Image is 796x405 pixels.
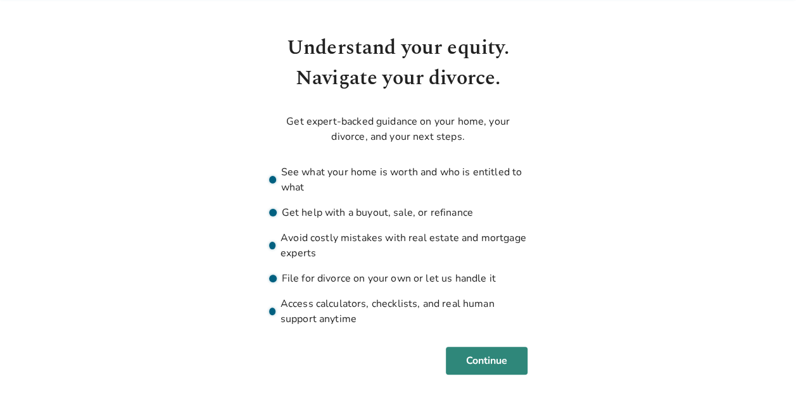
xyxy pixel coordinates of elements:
li: See what your home is worth and who is entitled to what [269,165,528,195]
li: Avoid costly mistakes with real estate and mortgage experts [269,230,528,261]
li: Access calculators, checklists, and real human support anytime [269,296,528,327]
h1: Understand your equity. Navigate your divorce. [269,33,528,94]
li: Get help with a buyout, sale, or refinance [269,205,528,220]
li: File for divorce on your own or let us handle it [269,271,528,286]
p: Get expert-backed guidance on your home, your divorce, and your next steps. [269,114,528,144]
button: Continue [446,347,528,375]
